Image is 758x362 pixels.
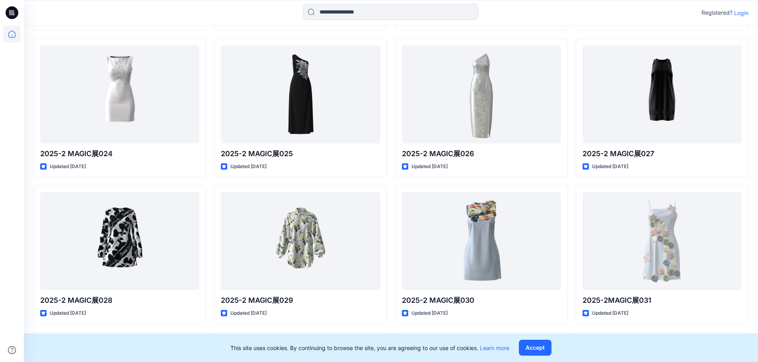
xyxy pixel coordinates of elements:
a: 2025-2 MAGIC展024 [40,45,199,143]
button: Accept [519,340,551,356]
p: Login [734,9,748,17]
p: Updated [DATE] [592,163,628,171]
p: Updated [DATE] [50,309,86,317]
p: 2025-2 MAGIC展028 [40,295,199,306]
p: Updated [DATE] [411,309,448,317]
p: Registered? [701,8,733,17]
a: 2025-2 MAGIC展025 [221,45,380,143]
a: 2025-2 MAGIC展028 [40,192,199,290]
p: Updated [DATE] [50,163,86,171]
p: 2025-2 MAGIC展025 [221,148,380,159]
p: This site uses cookies. By continuing to browse the site, you are agreeing to our use of cookies. [230,344,509,352]
a: 2025-2MAGIC展031 [583,192,742,290]
a: 2025-2 MAGIC展027 [583,45,742,143]
p: 2025-2 MAGIC展027 [583,148,742,159]
p: Updated [DATE] [230,163,267,171]
p: 2025-2 MAGIC展024 [40,148,199,159]
p: Updated [DATE] [411,163,448,171]
p: 2025-2MAGIC展031 [583,295,742,306]
p: 2025-2 MAGIC展026 [402,148,561,159]
p: 2025-2 MAGIC展029 [221,295,380,306]
a: 2025-2 MAGIC展026 [402,45,561,143]
a: 2025-2 MAGIC展030 [402,192,561,290]
p: 2025-2 MAGIC展030 [402,295,561,306]
a: Learn more [480,345,509,351]
p: Updated [DATE] [230,309,267,317]
a: 2025-2 MAGIC展029 [221,192,380,290]
p: Updated [DATE] [592,309,628,317]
